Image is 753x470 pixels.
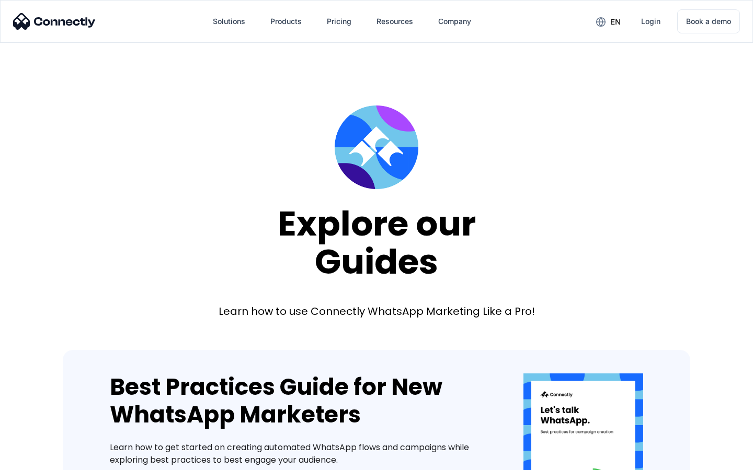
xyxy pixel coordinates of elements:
[110,441,492,466] div: Learn how to get started on creating automated WhatsApp flows and campaigns while exploring best ...
[438,14,471,29] div: Company
[318,9,360,34] a: Pricing
[633,9,669,34] a: Login
[677,9,740,33] a: Book a demo
[270,14,302,29] div: Products
[327,14,351,29] div: Pricing
[610,15,621,29] div: en
[219,304,535,319] div: Learn how to use Connectly WhatsApp Marketing Like a Pro!
[641,14,660,29] div: Login
[278,205,476,280] div: Explore our Guides
[376,14,413,29] div: Resources
[110,373,492,429] div: Best Practices Guide for New WhatsApp Marketers
[213,14,245,29] div: Solutions
[13,13,96,30] img: Connectly Logo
